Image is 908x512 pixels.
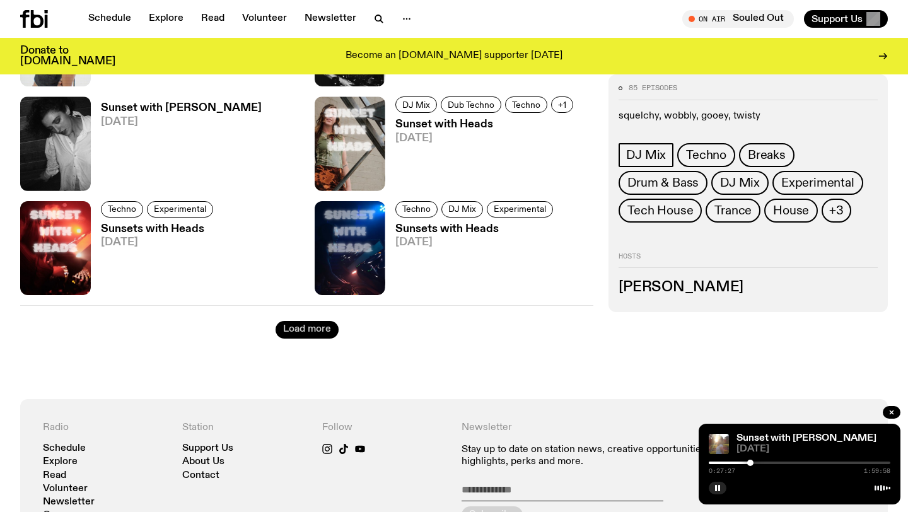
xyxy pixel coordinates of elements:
[558,100,566,110] span: +1
[154,204,206,214] span: Experimental
[736,445,890,454] span: [DATE]
[346,50,562,62] p: Become an [DOMAIN_NAME] supporter [DATE]
[402,100,430,110] span: DJ Mix
[322,422,446,434] h4: Follow
[864,468,890,474] span: 1:59:58
[462,422,726,434] h4: Newsletter
[182,471,219,480] a: Contact
[462,444,726,468] p: Stay up to date on station news, creative opportunities, highlights, perks and more.
[101,103,262,113] h3: Sunset with [PERSON_NAME]
[108,204,136,214] span: Techno
[402,204,431,214] span: Techno
[619,281,878,294] h3: [PERSON_NAME]
[619,171,707,195] a: Drum & Bass
[706,199,760,223] a: Trance
[682,10,794,28] button: On AirSouled Out
[395,237,557,248] span: [DATE]
[714,204,752,218] span: Trance
[385,224,557,295] a: Sunsets with Heads[DATE]
[627,204,693,218] span: Tech House
[43,471,66,480] a: Read
[487,201,553,218] a: Experimental
[822,199,851,223] button: +3
[748,148,786,162] span: Breaks
[619,143,673,167] a: DJ Mix
[147,201,213,218] a: Experimental
[551,96,573,113] button: +1
[441,201,483,218] a: DJ Mix
[395,96,437,113] a: DJ Mix
[720,176,760,190] span: DJ Mix
[677,143,735,167] a: Techno
[81,10,139,28] a: Schedule
[297,10,364,28] a: Newsletter
[315,201,385,295] img: A very dark photo of Heads DJing at Club77 with the text 'Sunset with Heads' overlaid
[772,171,863,195] a: Experimental
[629,84,677,91] span: 85 episodes
[20,45,115,67] h3: Donate to [DOMAIN_NAME]
[448,204,476,214] span: DJ Mix
[101,117,262,127] span: [DATE]
[101,237,217,248] span: [DATE]
[812,13,863,25] span: Support Us
[686,148,726,162] span: Techno
[43,444,86,453] a: Schedule
[91,224,217,295] a: Sunsets with Heads[DATE]
[43,422,167,434] h4: Radio
[441,96,501,113] a: Dub Techno
[101,224,217,235] h3: Sunsets with Heads
[43,497,95,507] a: Newsletter
[505,96,547,113] a: Techno
[395,133,577,144] span: [DATE]
[619,110,878,122] p: squelchy, wobbly, gooey, twisty
[739,143,794,167] a: Breaks
[182,444,233,453] a: Support Us
[626,148,666,162] span: DJ Mix
[781,176,854,190] span: Experimental
[91,103,262,190] a: Sunset with [PERSON_NAME][DATE]
[43,484,88,494] a: Volunteer
[512,100,540,110] span: Techno
[627,176,699,190] span: Drum & Bass
[448,100,494,110] span: Dub Techno
[494,204,546,214] span: Experimental
[804,10,888,28] button: Support Us
[711,171,769,195] a: DJ Mix
[395,119,577,130] h3: Sunset with Heads
[395,224,557,235] h3: Sunsets with Heads
[395,201,438,218] a: Techno
[829,204,844,218] span: +3
[101,201,143,218] a: Techno
[385,119,577,190] a: Sunset with Heads[DATE]
[619,253,878,268] h2: Hosts
[709,468,735,474] span: 0:27:27
[43,457,78,467] a: Explore
[276,321,339,339] button: Load more
[182,422,306,434] h4: Station
[141,10,191,28] a: Explore
[20,201,91,295] img: A photo of Heads DJing at Club77 under orange lights has text overlaid that says "Sunset with Heads"
[235,10,294,28] a: Volunteer
[194,10,232,28] a: Read
[182,457,224,467] a: About Us
[764,199,818,223] a: House
[736,433,876,443] a: Sunset with [PERSON_NAME]
[619,199,702,223] a: Tech House
[773,204,809,218] span: House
